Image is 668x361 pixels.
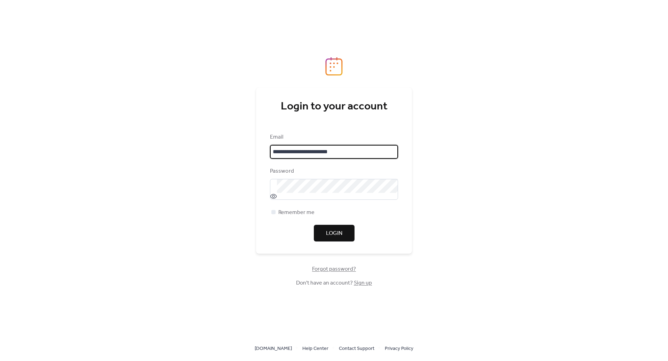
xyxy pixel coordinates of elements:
[385,345,413,353] span: Privacy Policy
[255,345,292,353] span: [DOMAIN_NAME]
[302,345,328,353] span: Help Center
[302,344,328,353] a: Help Center
[326,229,342,238] span: Login
[354,278,372,288] a: Sign up
[314,225,355,241] button: Login
[270,167,397,175] div: Password
[296,279,372,287] span: Don't have an account?
[339,345,374,353] span: Contact Support
[325,57,343,76] img: logo
[339,344,374,353] a: Contact Support
[312,265,356,273] span: Forgot password?
[278,208,315,217] span: Remember me
[270,100,398,114] div: Login to your account
[255,344,292,353] a: [DOMAIN_NAME]
[385,344,413,353] a: Privacy Policy
[270,133,397,141] div: Email
[312,267,356,271] a: Forgot password?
